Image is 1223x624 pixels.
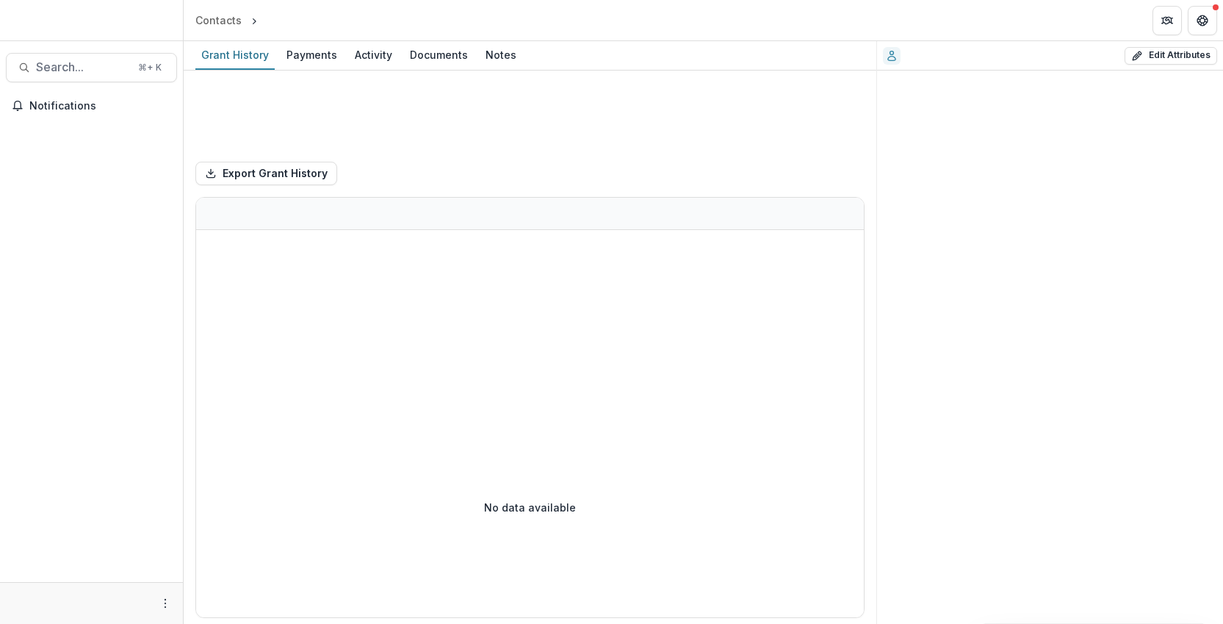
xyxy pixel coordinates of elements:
[6,94,177,118] button: Notifications
[190,10,323,31] nav: breadcrumb
[1152,6,1182,35] button: Partners
[195,44,275,65] div: Grant History
[135,60,165,76] div: ⌘ + K
[349,44,398,65] div: Activity
[6,53,177,82] button: Search...
[404,44,474,65] div: Documents
[1188,6,1217,35] button: Get Help
[1125,47,1217,65] button: Edit Attributes
[156,595,174,612] button: More
[190,10,248,31] a: Contacts
[480,44,522,65] div: Notes
[404,41,474,70] a: Documents
[195,12,242,28] div: Contacts
[480,41,522,70] a: Notes
[195,41,275,70] a: Grant History
[281,41,343,70] a: Payments
[195,162,337,185] button: Export Grant History
[36,60,129,74] span: Search...
[484,500,576,515] p: No data available
[281,44,343,65] div: Payments
[29,100,171,112] span: Notifications
[349,41,398,70] a: Activity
